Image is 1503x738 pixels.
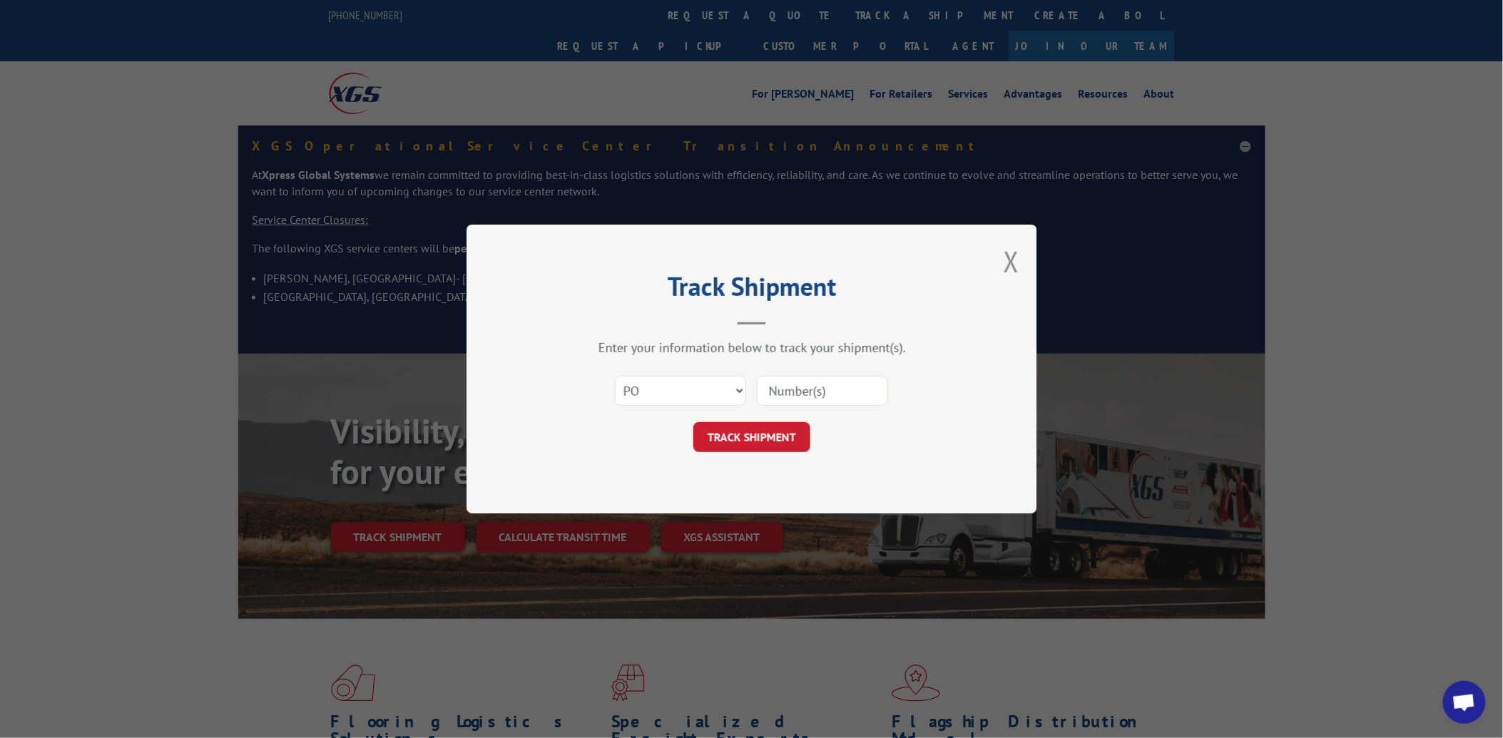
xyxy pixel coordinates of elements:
button: Close modal [1004,242,1019,280]
h2: Track Shipment [538,277,966,304]
button: TRACK SHIPMENT [693,422,810,452]
a: Open chat [1443,681,1486,724]
div: Enter your information below to track your shipment(s). [538,339,966,356]
input: Number(s) [757,376,888,406]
